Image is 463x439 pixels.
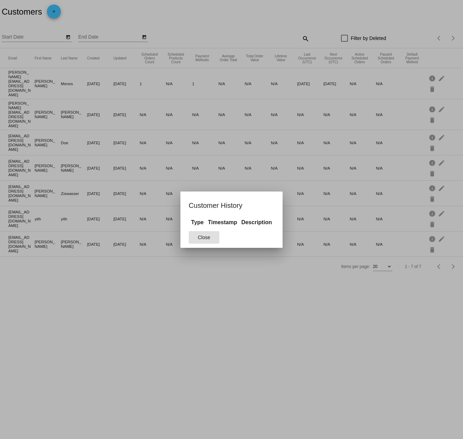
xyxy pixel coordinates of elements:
[189,231,219,244] button: Close dialog
[198,235,210,240] span: Close
[239,219,274,226] th: Description
[206,219,239,226] th: Timestamp
[189,200,274,211] h1: Customer History
[189,219,205,226] th: Type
